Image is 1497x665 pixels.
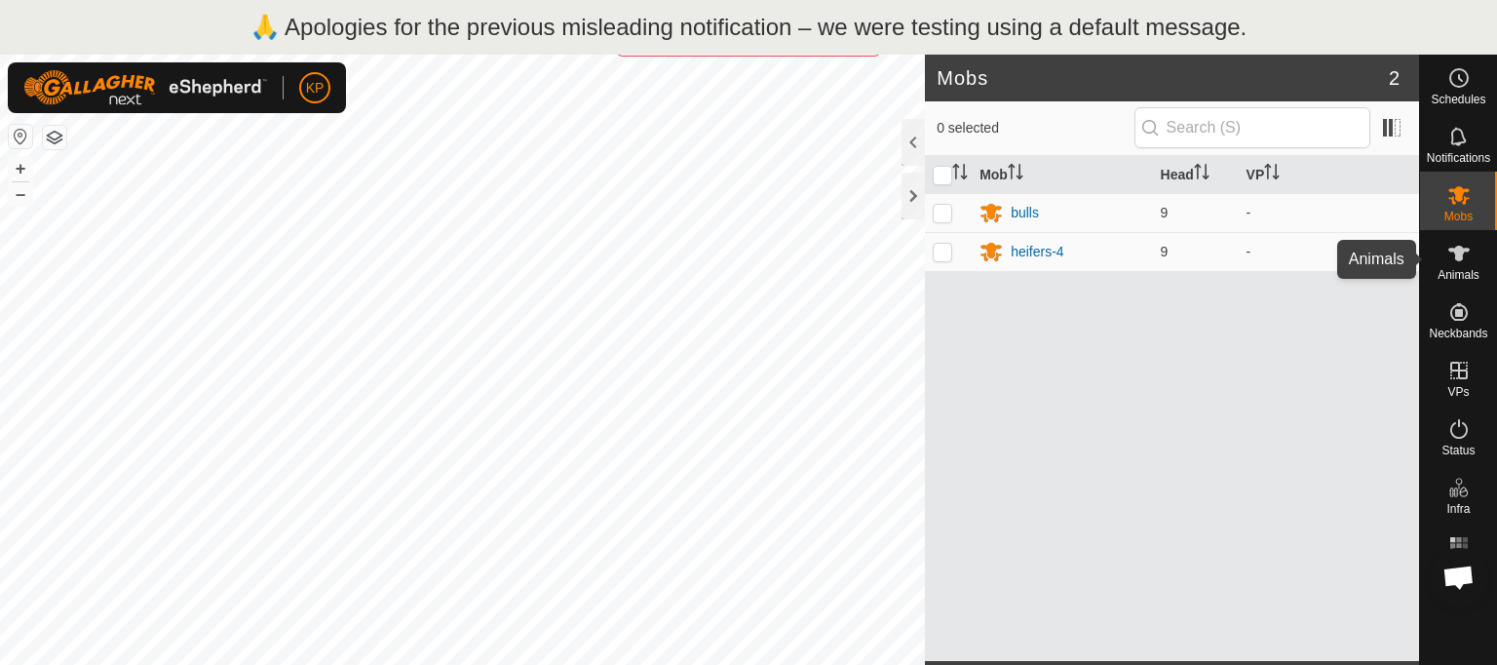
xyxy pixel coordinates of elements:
[1264,167,1280,182] p-sorticon: Activate to sort
[1441,445,1475,456] span: Status
[1161,244,1169,259] span: 9
[1008,167,1023,182] p-sorticon: Activate to sort
[1430,548,1488,606] div: Open chat
[1134,107,1370,148] input: Search (S)
[1239,232,1419,271] td: -
[43,126,66,149] button: Map Layers
[1389,63,1400,93] span: 2
[937,66,1389,90] h2: Mobs
[1239,193,1419,232] td: -
[972,156,1152,194] th: Mob
[1153,156,1239,194] th: Head
[1446,503,1470,515] span: Infra
[1011,242,1063,262] div: heifers-4
[1429,328,1487,339] span: Neckbands
[1438,269,1479,281] span: Animals
[1447,386,1469,398] span: VPs
[1444,211,1473,222] span: Mobs
[1194,167,1209,182] p-sorticon: Activate to sort
[952,167,968,182] p-sorticon: Activate to sort
[937,118,1133,138] span: 0 selected
[9,182,32,206] button: –
[1011,203,1039,223] div: bulls
[1431,94,1485,105] span: Schedules
[250,10,1247,45] p: 🙏 Apologies for the previous misleading notification – we were testing using a default message.
[306,78,325,98] span: KP
[23,70,267,105] img: Gallagher Logo
[9,125,32,148] button: Reset Map
[1239,156,1419,194] th: VP
[1427,152,1490,164] span: Notifications
[1161,205,1169,220] span: 9
[9,157,32,180] button: +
